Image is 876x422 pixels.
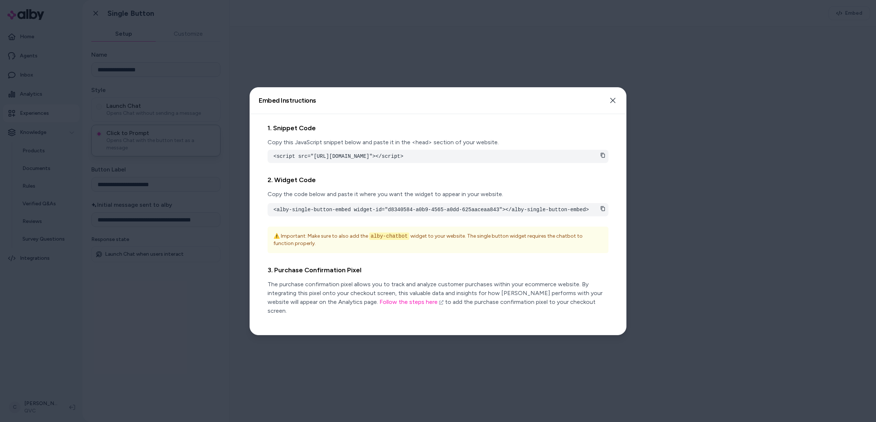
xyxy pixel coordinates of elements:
[268,265,608,276] h2: 3. Purchase Confirmation Pixel
[273,153,603,160] pre: <script src="[URL][DOMAIN_NAME]"></script>
[379,298,444,305] a: Follow the steps here
[268,123,608,134] h2: 1. Snippet Code
[268,280,608,315] p: The purchase confirmation pixel allows you to track and analyze customer purchases within your ec...
[268,175,608,185] h2: 2. Widget Code
[273,233,603,247] p: ⚠️ Important: Make sure to also add the widget to your website. The single button widget requires...
[268,138,608,147] p: Copy this JavaScript snippet below and paste it in the <head> section of your website.
[273,206,603,213] pre: <alby-single-button-embed widget-id="d8340584-a0b9-4565-a0dd-625aaceaa843"></alby-single-button-e...
[268,190,608,199] p: Copy the code below and paste it where you want the widget to appear in your website.
[259,97,316,104] h2: Embed Instructions
[369,233,409,240] code: alby-chatbot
